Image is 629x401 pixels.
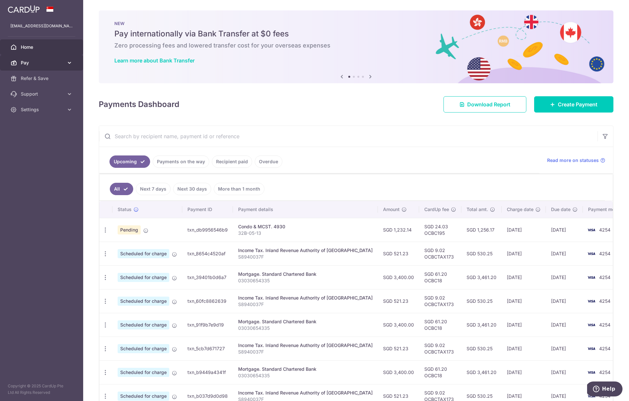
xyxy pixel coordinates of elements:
span: Scheduled for charge [118,273,169,282]
span: Amount [383,206,400,213]
td: SGD 1,256.17 [461,218,502,242]
td: SGD 1,232.14 [378,218,419,242]
span: Due date [551,206,571,213]
td: SGD 521.23 [378,337,419,360]
a: Create Payment [534,96,613,113]
div: Condo & MCST. 4930 [238,223,373,230]
td: SGD 530.25 [461,242,502,265]
span: 4254 [599,322,610,327]
span: Refer & Save [21,75,64,82]
p: 03030654335 [238,325,373,331]
span: Scheduled for charge [118,344,169,353]
span: Pay [21,60,64,66]
a: Learn more about Bank Transfer [114,57,195,64]
td: SGD 521.23 [378,242,419,265]
img: Bank Card [585,392,598,400]
td: SGD 530.25 [461,337,502,360]
div: Income Tax. Inland Revenue Authority of [GEOGRAPHIC_DATA] [238,390,373,396]
span: Pending [118,225,141,234]
td: SGD 9.02 OCBCTAX173 [419,242,461,265]
p: 32B-05-13 [238,230,373,236]
td: [DATE] [546,218,583,242]
span: 4254 [599,227,610,233]
td: SGD 9.02 OCBCTAX173 [419,289,461,313]
td: [DATE] [546,337,583,360]
span: 4254 [599,251,610,256]
span: Total amt. [467,206,488,213]
a: Next 30 days [173,183,211,195]
th: Payment details [233,201,378,218]
td: SGD 521.23 [378,289,419,313]
p: 03030654335 [238,277,373,284]
span: Read more on statuses [547,157,599,164]
div: Income Tax. Inland Revenue Authority of [GEOGRAPHIC_DATA] [238,342,373,349]
img: Bank Card [585,368,598,376]
a: Next 7 days [136,183,171,195]
td: SGD 61.20 OCBC18 [419,265,461,289]
img: Bank Card [585,226,598,234]
span: 4254 [599,298,610,304]
span: 4254 [599,274,610,280]
p: S8940037F [238,254,373,260]
p: [EMAIL_ADDRESS][DOMAIN_NAME] [10,23,73,29]
td: txn_39401b0d6a7 [182,265,233,289]
span: Create Payment [558,100,597,108]
td: txn_b9449a4341f [182,360,233,384]
td: SGD 24.03 OCBC195 [419,218,461,242]
td: [DATE] [502,337,546,360]
td: SGD 3,400.00 [378,360,419,384]
span: Scheduled for charge [118,297,169,306]
span: CardUp fee [424,206,449,213]
td: SGD 3,400.00 [378,313,419,337]
td: [DATE] [502,313,546,337]
h5: Pay internationally via Bank Transfer at $0 fees [114,29,598,39]
span: 4254 [599,369,610,375]
span: Scheduled for charge [118,249,169,258]
p: S8940037F [238,349,373,355]
td: SGD 3,461.20 [461,313,502,337]
a: Upcoming [109,155,150,168]
a: Recipient paid [212,155,252,168]
span: Download Report [467,100,510,108]
span: Support [21,91,64,97]
img: Bank Card [585,297,598,305]
td: txn_91f9b7e9d19 [182,313,233,337]
td: [DATE] [546,265,583,289]
span: Charge date [507,206,533,213]
p: S8940037F [238,301,373,308]
td: [DATE] [502,360,546,384]
td: txn_60fc8862639 [182,289,233,313]
a: Payments on the way [153,155,209,168]
iframe: Opens a widget where you can find more information [587,381,623,398]
span: Status [118,206,132,213]
img: Bank Card [585,321,598,329]
td: SGD 3,461.20 [461,265,502,289]
a: More than 1 month [214,183,264,195]
td: [DATE] [502,265,546,289]
td: [DATE] [546,313,583,337]
p: 03030654335 [238,372,373,379]
div: Income Tax. Inland Revenue Authority of [GEOGRAPHIC_DATA] [238,295,373,301]
p: NEW [114,21,598,26]
img: Bank transfer banner [99,10,613,83]
img: Bank Card [585,345,598,353]
td: SGD 61.20 OCBC18 [419,313,461,337]
td: txn_db9956546b9 [182,218,233,242]
span: Scheduled for charge [118,368,169,377]
h6: Zero processing fees and lowered transfer cost for your overseas expenses [114,42,598,49]
td: SGD 530.25 [461,289,502,313]
img: Bank Card [585,274,598,281]
img: Bank Card [585,250,598,258]
a: All [110,183,133,195]
div: Mortgage. Standard Chartered Bank [238,318,373,325]
div: Income Tax. Inland Revenue Authority of [GEOGRAPHIC_DATA] [238,247,373,254]
span: 4254 [599,346,610,351]
div: Mortgage. Standard Chartered Bank [238,366,373,372]
img: CardUp [8,5,40,13]
td: txn_8654c4520af [182,242,233,265]
td: [DATE] [502,242,546,265]
td: SGD 3,400.00 [378,265,419,289]
td: txn_5cb7d671727 [182,337,233,360]
span: Scheduled for charge [118,320,169,329]
a: Read more on statuses [547,157,605,164]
